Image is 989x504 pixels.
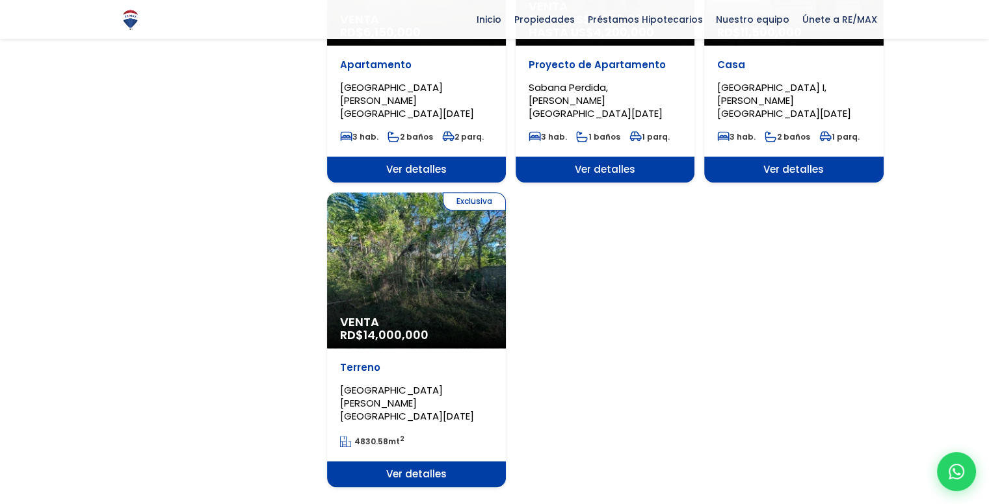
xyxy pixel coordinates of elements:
[340,361,493,374] p: Terreno
[442,131,484,142] span: 2 parq.
[340,81,474,120] span: [GEOGRAPHIC_DATA][PERSON_NAME][GEOGRAPHIC_DATA][DATE]
[443,192,506,210] span: Exclusiva
[340,58,493,71] p: Apartamento
[340,131,378,142] span: 3 hab.
[363,327,429,343] span: 14,000,000
[717,81,851,120] span: [GEOGRAPHIC_DATA] I, [PERSON_NAME][GEOGRAPHIC_DATA][DATE]
[576,131,620,142] span: 1 baños
[508,10,581,29] span: Propiedades
[388,131,433,142] span: 2 baños
[529,131,567,142] span: 3 hab.
[704,157,883,183] span: Ver detalles
[340,316,493,329] span: Venta
[629,131,670,142] span: 1 parq.
[819,131,860,142] span: 1 parq.
[529,26,681,39] span: HASTA US$
[340,436,404,447] span: mt
[529,58,681,71] p: Proyecto de Apartamento
[709,10,796,29] span: Nuestro equipo
[327,192,506,487] a: Exclusiva Venta RD$14,000,000 Terreno [GEOGRAPHIC_DATA][PERSON_NAME][GEOGRAPHIC_DATA][DATE] 4830....
[327,461,506,487] span: Ver detalles
[354,436,388,447] span: 4830.58
[400,434,404,444] sup: 2
[340,327,429,343] span: RD$
[119,8,142,31] img: Logo de REMAX
[581,10,709,29] span: Préstamos Hipotecarios
[516,157,694,183] span: Ver detalles
[470,10,508,29] span: Inicio
[717,131,756,142] span: 3 hab.
[340,383,474,423] span: [GEOGRAPHIC_DATA][PERSON_NAME][GEOGRAPHIC_DATA][DATE]
[529,81,663,120] span: Sabana Perdida, [PERSON_NAME][GEOGRAPHIC_DATA][DATE]
[529,13,681,39] span: DESDE US$
[796,10,884,29] span: Únete a RE/MAX
[327,157,506,183] span: Ver detalles
[717,58,870,71] p: Casa
[765,131,810,142] span: 2 baños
